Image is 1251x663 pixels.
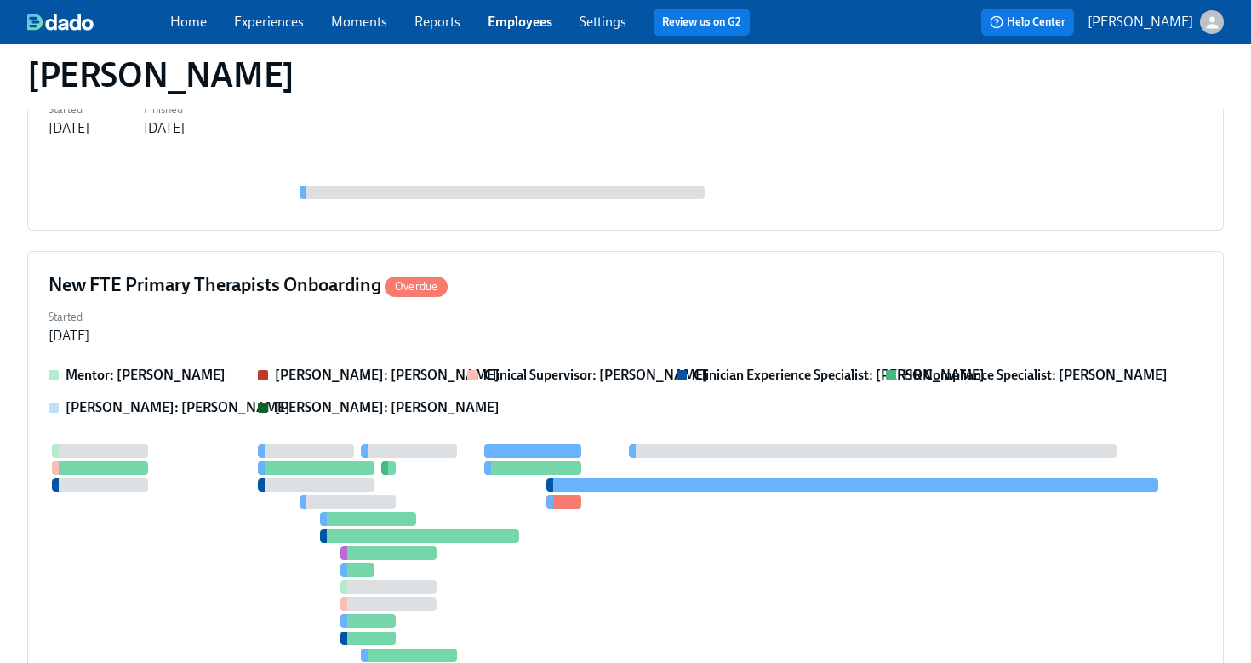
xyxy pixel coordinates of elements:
a: Experiences [234,14,304,30]
a: Review us on G2 [662,14,741,31]
h1: [PERSON_NAME] [27,54,294,95]
a: Reports [414,14,460,30]
label: Finished [144,100,185,119]
p: [PERSON_NAME] [1088,13,1193,31]
span: Overdue [385,280,448,293]
span: Help Center [990,14,1065,31]
label: Started [49,308,89,327]
button: [PERSON_NAME] [1088,10,1224,34]
strong: [PERSON_NAME]: [PERSON_NAME] [66,399,290,415]
button: Review us on G2 [654,9,750,36]
div: [DATE] [49,327,89,346]
h4: New FTE Primary Therapists Onboarding [49,272,448,298]
a: Settings [580,14,626,30]
a: Employees [488,14,552,30]
div: [DATE] [144,119,185,138]
strong: Mentor: [PERSON_NAME] [66,367,226,383]
div: [DATE] [49,119,89,138]
strong: [PERSON_NAME]: [PERSON_NAME] [275,399,500,415]
strong: [PERSON_NAME]: [PERSON_NAME] [275,367,500,383]
a: Home [170,14,207,30]
label: Started [49,100,89,119]
strong: Clinician Experience Specialist: [PERSON_NAME] [694,367,985,383]
img: dado [27,14,94,31]
strong: Clinical Supervisor: [PERSON_NAME] [484,367,708,383]
button: Help Center [981,9,1074,36]
a: dado [27,14,170,31]
strong: HR Compliance Specialist: [PERSON_NAME] [903,367,1168,383]
a: Moments [331,14,387,30]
